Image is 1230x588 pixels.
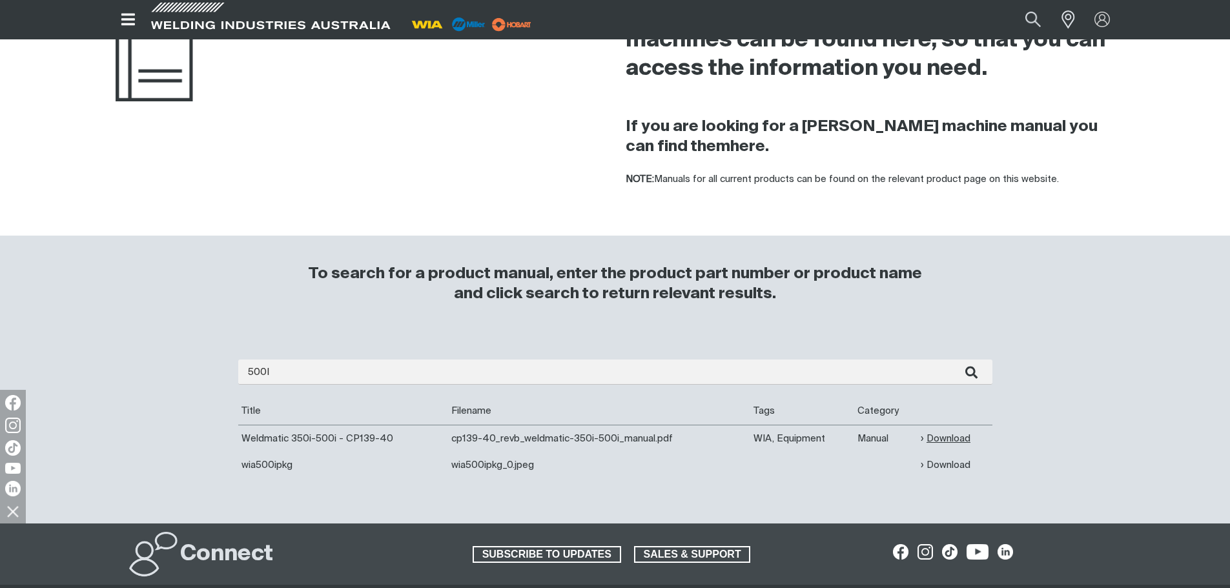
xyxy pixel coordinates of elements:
img: hide socials [2,500,24,522]
a: SUBSCRIBE TO UPDATES [473,546,621,563]
td: Manual [854,425,917,452]
a: Download [921,458,970,472]
h3: To search for a product manual, enter the product part number or product name and click search to... [303,264,928,304]
a: SALES & SUPPORT [634,546,751,563]
img: Facebook [5,395,21,411]
td: Weldmatic 350i-500i - CP139-40 [238,425,448,452]
a: here. [730,139,769,154]
img: miller [488,15,535,34]
a: Download [921,431,970,446]
th: Filename [448,398,751,425]
input: Product name or item number... [994,5,1054,34]
input: Enter search... [238,360,992,385]
a: miller [488,19,535,29]
td: wia500ipkg_0.jpeg [448,452,751,478]
span: SALES & SUPPORT [635,546,750,563]
strong: NOTE: [626,174,654,184]
p: Manuals for all current products can be found on the relevant product page on this website. [626,172,1115,187]
td: cp139-40_revb_weldmatic-350i-500i_manual.pdf [448,425,751,452]
img: TikTok [5,440,21,456]
button: Search products [1011,5,1055,34]
td: WIA, Equipment [750,425,854,452]
span: SUBSCRIBE TO UPDATES [474,546,620,563]
img: YouTube [5,463,21,474]
img: LinkedIn [5,481,21,496]
h2: Connect [180,540,273,569]
th: Category [854,398,917,425]
th: Title [238,398,448,425]
img: Instagram [5,418,21,433]
strong: If you are looking for a [PERSON_NAME] machine manual you can find them [626,119,1098,154]
th: Tags [750,398,854,425]
td: wia500ipkg [238,452,448,478]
